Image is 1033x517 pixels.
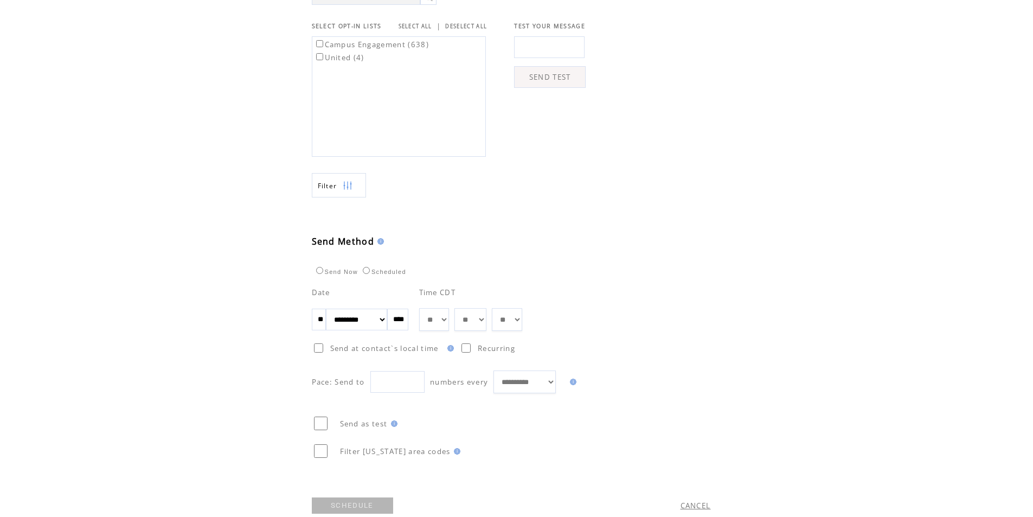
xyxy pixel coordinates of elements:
[399,23,432,30] a: SELECT ALL
[478,343,515,353] span: Recurring
[514,22,585,30] span: TEST YOUR MESSAGE
[343,174,352,198] img: filters.png
[360,269,406,275] label: Scheduled
[419,288,456,297] span: Time CDT
[316,53,323,60] input: United (4)
[444,345,454,352] img: help.gif
[330,343,439,353] span: Send at contact`s local time
[312,22,382,30] span: SELECT OPT-IN LISTS
[312,288,330,297] span: Date
[430,377,488,387] span: numbers every
[374,238,384,245] img: help.gif
[388,420,397,427] img: help.gif
[316,40,323,47] input: Campus Engagement (638)
[318,181,337,190] span: Show filters
[312,497,393,514] a: SCHEDULE
[340,419,388,429] span: Send as test
[314,53,364,62] label: United (4)
[312,377,365,387] span: Pace: Send to
[316,267,323,274] input: Send Now
[681,501,711,510] a: CANCEL
[313,269,358,275] label: Send Now
[312,173,366,197] a: Filter
[363,267,370,274] input: Scheduled
[451,448,460,455] img: help.gif
[514,66,586,88] a: SEND TEST
[314,40,429,49] label: Campus Engagement (638)
[445,23,487,30] a: DESELECT ALL
[437,21,441,31] span: |
[312,235,375,247] span: Send Method
[567,379,576,385] img: help.gif
[340,446,451,456] span: Filter [US_STATE] area codes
